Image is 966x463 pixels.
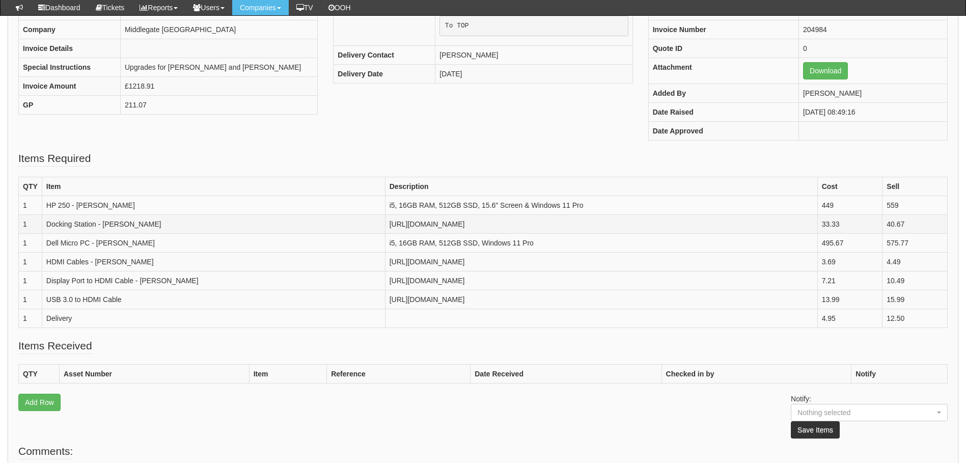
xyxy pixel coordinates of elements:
legend: Items Required [18,151,91,167]
th: Date Received [471,365,661,384]
td: 7.21 [817,271,882,290]
th: Attachment [648,58,798,84]
td: [PERSON_NAME] [799,84,948,103]
td: Display Port to HDMI Cable - [PERSON_NAME] [42,271,385,290]
th: Cost [817,177,882,196]
td: 1 [19,271,42,290]
th: Special Instructions [19,58,121,77]
td: 33.33 [817,215,882,234]
td: 1 [19,234,42,253]
th: Notify [851,365,948,384]
legend: Comments: [18,444,73,459]
td: [DATE] 08:49:16 [799,103,948,122]
th: Date Approved [648,122,798,141]
td: [URL][DOMAIN_NAME] [385,215,817,234]
td: 1 [19,253,42,271]
td: 10.49 [882,271,948,290]
th: QTY [19,177,42,196]
td: Delivery [42,309,385,328]
th: Invoice Number [648,20,798,39]
th: QTY [19,365,60,384]
th: Description [385,177,817,196]
td: 13.99 [817,290,882,309]
th: Delivery Address [334,2,435,46]
th: Item [42,177,385,196]
td: 1 [19,309,42,328]
button: Nothing selected [791,404,948,421]
legend: Items Received [18,338,92,354]
th: Invoice Details [19,39,121,58]
td: 449 [817,196,882,215]
th: Reference [327,365,471,384]
td: 575.77 [882,234,948,253]
td: [URL][DOMAIN_NAME] [385,290,817,309]
td: USB 3.0 to HDMI Cable [42,290,385,309]
td: Docking Station - [PERSON_NAME] [42,215,385,234]
th: Checked in by [661,365,851,384]
td: [PERSON_NAME] [435,45,632,64]
td: 3.69 [817,253,882,271]
td: [URL][DOMAIN_NAME] [385,253,817,271]
td: 12.50 [882,309,948,328]
td: HDMI Cables - [PERSON_NAME] [42,253,385,271]
button: Save Items [791,421,840,439]
td: Middlegate [GEOGRAPHIC_DATA] [121,20,318,39]
th: Item [249,365,327,384]
td: £1218.91 [121,77,318,96]
td: 211.07 [121,96,318,115]
th: Delivery Date [334,64,435,83]
div: Nothing selected [797,407,922,418]
td: 495.67 [817,234,882,253]
td: 1 [19,290,42,309]
td: 1 [19,196,42,215]
a: Download [803,62,848,79]
th: Quote ID [648,39,798,58]
td: 4.49 [882,253,948,271]
pre: To TOP [439,16,628,36]
th: Invoice Amount [19,77,121,96]
td: 15.99 [882,290,948,309]
td: HP 250 - [PERSON_NAME] [42,196,385,215]
td: Dell Micro PC - [PERSON_NAME] [42,234,385,253]
td: [DATE] [435,64,632,83]
td: 559 [882,196,948,215]
td: i5, 16GB RAM, 512GB SSD, 15.6" Screen & Windows 11 Pro [385,196,817,215]
th: GP [19,96,121,115]
td: 1 [19,215,42,234]
td: 40.67 [882,215,948,234]
td: 204984 [799,20,948,39]
td: Upgrades for [PERSON_NAME] and [PERSON_NAME] [121,58,318,77]
th: Added By [648,84,798,103]
p: Notify: [791,394,948,439]
th: Sell [882,177,948,196]
td: [URL][DOMAIN_NAME] [385,271,817,290]
th: Date Raised [648,103,798,122]
td: 4.95 [817,309,882,328]
td: 0 [799,39,948,58]
th: Asset Number [60,365,250,384]
th: Company [19,20,121,39]
th: Delivery Contact [334,45,435,64]
a: Add Row [18,394,61,411]
td: i5, 16GB RAM, 512GB SSD, Windows 11 Pro [385,234,817,253]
